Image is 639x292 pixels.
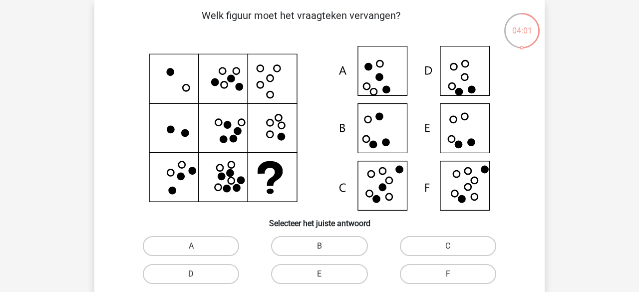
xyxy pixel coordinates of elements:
label: A [143,236,239,256]
div: 04:01 [503,12,541,37]
label: C [400,236,496,256]
p: Welk figuur moet het vraagteken vervangen? [110,8,491,38]
label: E [271,264,367,284]
label: F [400,264,496,284]
label: B [271,236,367,256]
h6: Selecteer het juiste antwoord [110,211,529,228]
label: D [143,264,239,284]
